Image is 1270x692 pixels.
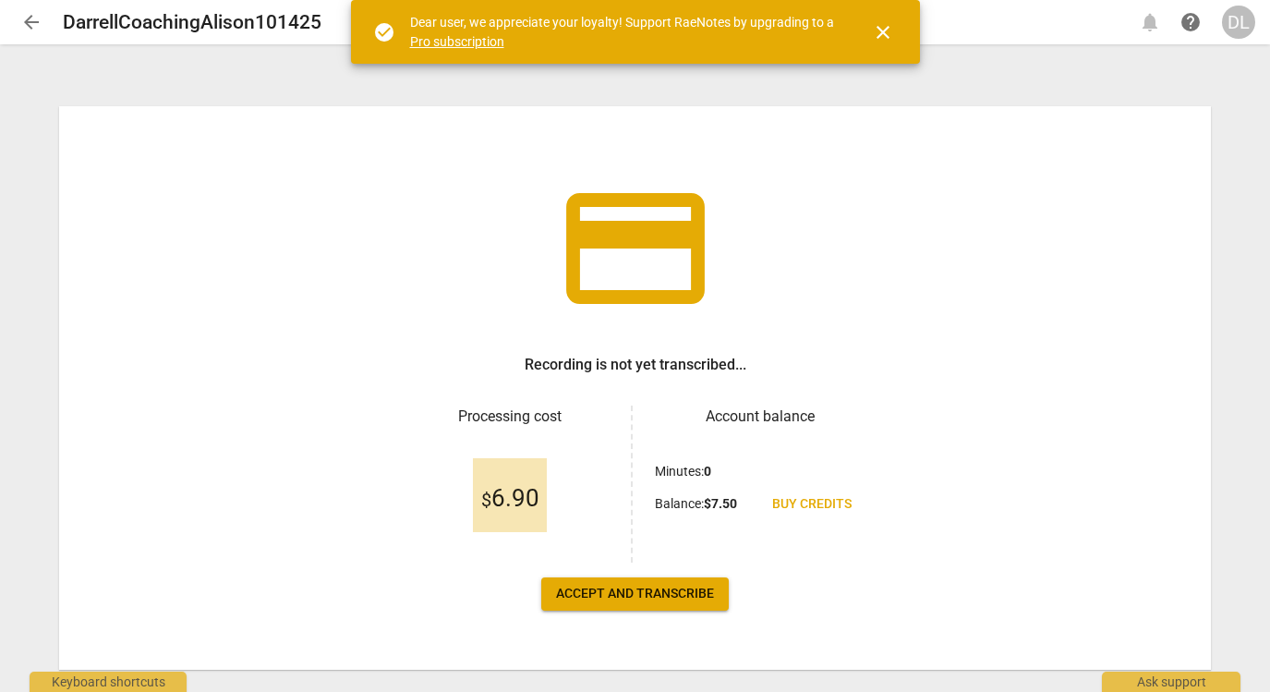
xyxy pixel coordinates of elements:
[655,494,737,514] p: Balance :
[1222,6,1255,39] button: DL
[405,406,616,428] h3: Processing cost
[481,489,491,511] span: $
[525,354,746,376] h3: Recording is not yet transcribed...
[556,585,714,603] span: Accept and transcribe
[872,21,894,43] span: close
[757,488,866,521] a: Buy credits
[20,11,42,33] span: arrow_back
[30,672,187,692] div: Keyboard shortcuts
[1102,672,1240,692] div: Ask support
[481,485,539,513] span: 6.90
[861,10,905,55] button: Close
[410,34,504,49] a: Pro subscription
[1179,11,1202,33] span: help
[704,496,737,511] b: $ 7.50
[373,21,395,43] span: check_circle
[655,406,866,428] h3: Account balance
[772,495,852,514] span: Buy credits
[704,464,711,479] b: 0
[1174,6,1207,39] a: Help
[552,165,719,332] span: credit_card
[541,577,729,611] button: Accept and transcribe
[63,11,321,34] h2: DarrellCoachingAlison101425
[410,13,839,51] div: Dear user, we appreciate your loyalty! Support RaeNotes by upgrading to a
[655,462,711,481] p: Minutes :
